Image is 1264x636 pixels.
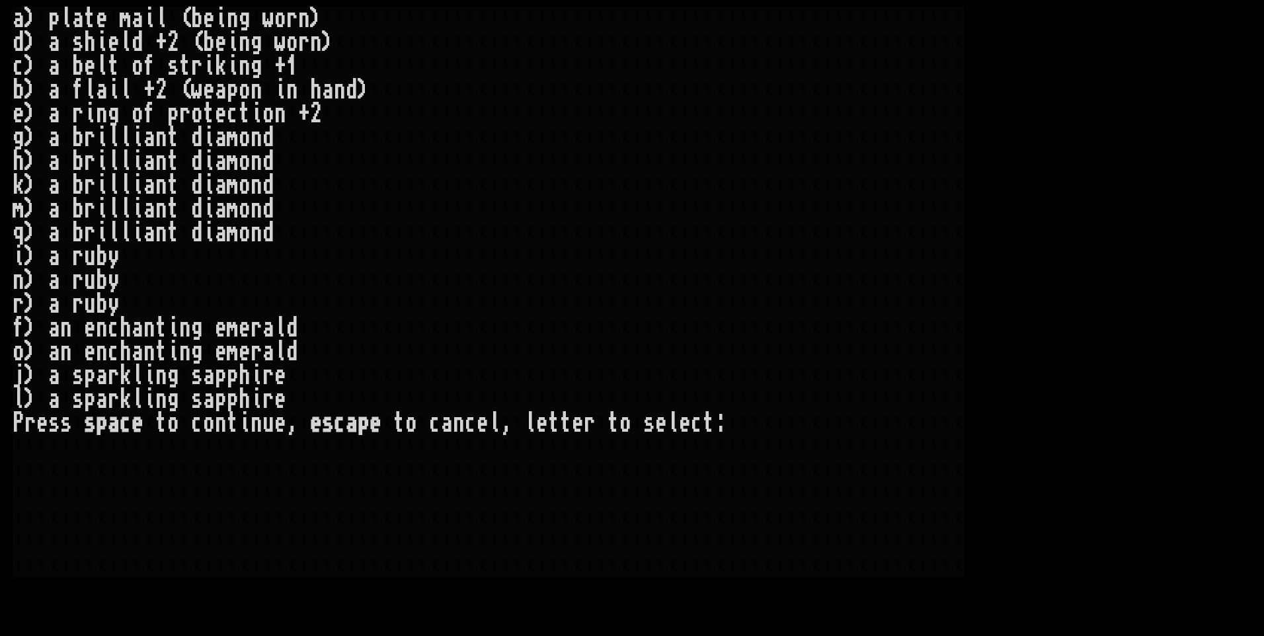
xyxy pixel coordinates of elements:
[96,268,108,292] div: b
[203,387,215,411] div: a
[72,268,84,292] div: r
[72,387,84,411] div: s
[132,316,143,340] div: a
[72,126,84,149] div: b
[60,316,72,340] div: n
[167,221,179,245] div: t
[191,197,203,221] div: d
[120,30,132,54] div: l
[120,126,132,149] div: l
[96,387,108,411] div: a
[215,126,227,149] div: a
[155,149,167,173] div: n
[13,268,24,292] div: n
[215,364,227,387] div: p
[84,173,96,197] div: r
[203,102,215,126] div: t
[215,316,227,340] div: e
[215,102,227,126] div: e
[108,292,120,316] div: y
[322,78,334,102] div: a
[227,78,239,102] div: p
[143,126,155,149] div: a
[48,316,60,340] div: a
[143,316,155,340] div: n
[84,149,96,173] div: r
[167,149,179,173] div: t
[155,126,167,149] div: n
[84,245,96,268] div: u
[286,30,298,54] div: o
[60,7,72,30] div: l
[132,387,143,411] div: l
[13,54,24,78] div: c
[203,364,215,387] div: a
[191,54,203,78] div: r
[239,30,251,54] div: n
[239,364,251,387] div: h
[72,245,84,268] div: r
[120,316,132,340] div: h
[24,78,36,102] div: )
[108,364,120,387] div: r
[13,7,24,30] div: a
[132,126,143,149] div: i
[251,340,262,364] div: r
[286,316,298,340] div: d
[24,30,36,54] div: )
[72,292,84,316] div: r
[167,387,179,411] div: g
[120,221,132,245] div: l
[215,340,227,364] div: e
[191,78,203,102] div: w
[24,292,36,316] div: )
[132,149,143,173] div: i
[239,102,251,126] div: t
[132,30,143,54] div: d
[203,149,215,173] div: i
[13,292,24,316] div: r
[108,268,120,292] div: y
[108,126,120,149] div: l
[84,387,96,411] div: p
[227,197,239,221] div: m
[274,102,286,126] div: n
[48,7,60,30] div: p
[120,78,132,102] div: l
[167,54,179,78] div: s
[132,54,143,78] div: o
[251,197,262,221] div: n
[120,173,132,197] div: l
[262,126,274,149] div: d
[60,340,72,364] div: n
[108,54,120,78] div: t
[13,245,24,268] div: i
[108,221,120,245] div: l
[191,221,203,245] div: d
[84,102,96,126] div: i
[155,221,167,245] div: n
[274,78,286,102] div: i
[24,126,36,149] div: )
[262,102,274,126] div: o
[167,30,179,54] div: 2
[72,364,84,387] div: s
[13,197,24,221] div: m
[48,221,60,245] div: a
[84,126,96,149] div: r
[239,78,251,102] div: o
[191,316,203,340] div: g
[108,149,120,173] div: l
[132,7,143,30] div: a
[48,30,60,54] div: a
[24,340,36,364] div: )
[84,221,96,245] div: r
[155,197,167,221] div: n
[167,197,179,221] div: t
[215,54,227,78] div: k
[191,173,203,197] div: d
[262,364,274,387] div: r
[298,30,310,54] div: r
[120,7,132,30] div: m
[191,102,203,126] div: o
